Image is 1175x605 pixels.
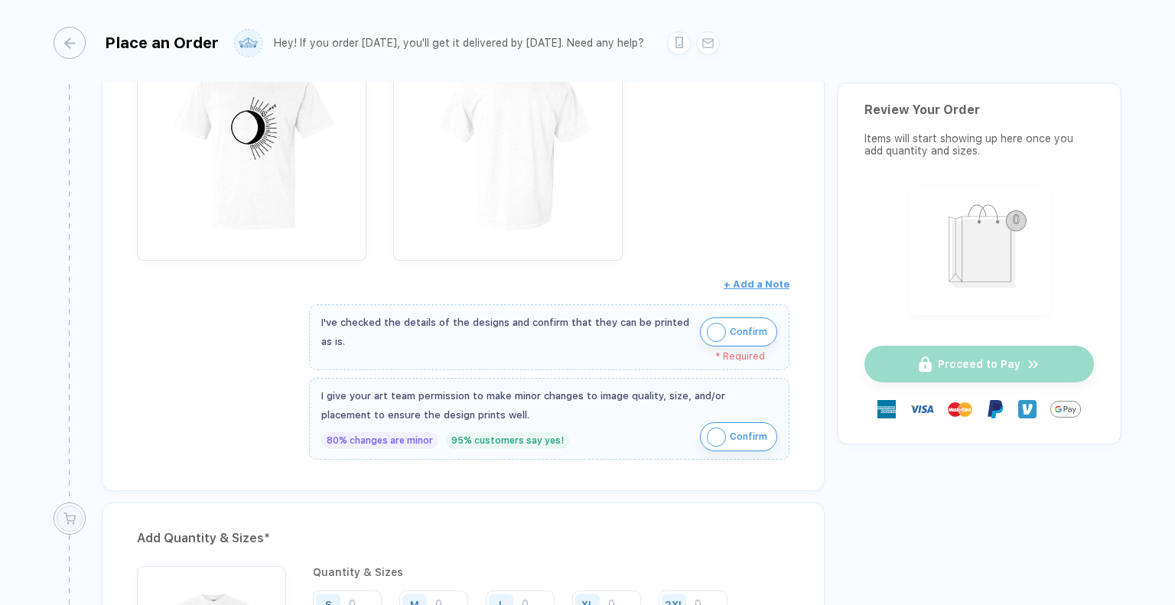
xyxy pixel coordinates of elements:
img: 1695224385808loduc_nt_back.png [401,31,615,245]
img: 1695224385808qczsn_nt_front.png [145,31,359,245]
img: shopping_bag.png [916,194,1043,305]
img: express [877,400,896,418]
img: user profile [235,30,262,57]
span: Confirm [730,424,767,449]
img: GPay [1050,394,1081,424]
div: Review Your Order [864,102,1094,117]
img: icon [707,428,726,447]
img: Paypal [986,400,1004,418]
div: Quantity & Sizes [313,566,789,578]
div: 80% changes are minor [321,432,438,449]
div: I've checked the details of the designs and confirm that they can be printed as is. [321,313,692,351]
img: Venmo [1018,400,1037,418]
button: + Add a Note [724,272,789,297]
button: iconConfirm [700,317,777,346]
img: icon [707,323,726,342]
div: Hey! If you order [DATE], you'll get it delivered by [DATE]. Need any help? [274,37,644,50]
div: * Required [321,351,765,362]
img: master-card [948,397,972,421]
div: I give your art team permission to make minor changes to image quality, size, and/or placement to... [321,386,777,424]
span: + Add a Note [724,278,789,290]
img: visa [910,397,934,421]
span: Confirm [730,320,767,344]
div: 95% customers say yes! [446,432,569,449]
div: Place an Order [105,34,219,52]
button: iconConfirm [700,422,777,451]
div: Items will start showing up here once you add quantity and sizes. [864,132,1094,157]
div: Add Quantity & Sizes [137,526,789,551]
